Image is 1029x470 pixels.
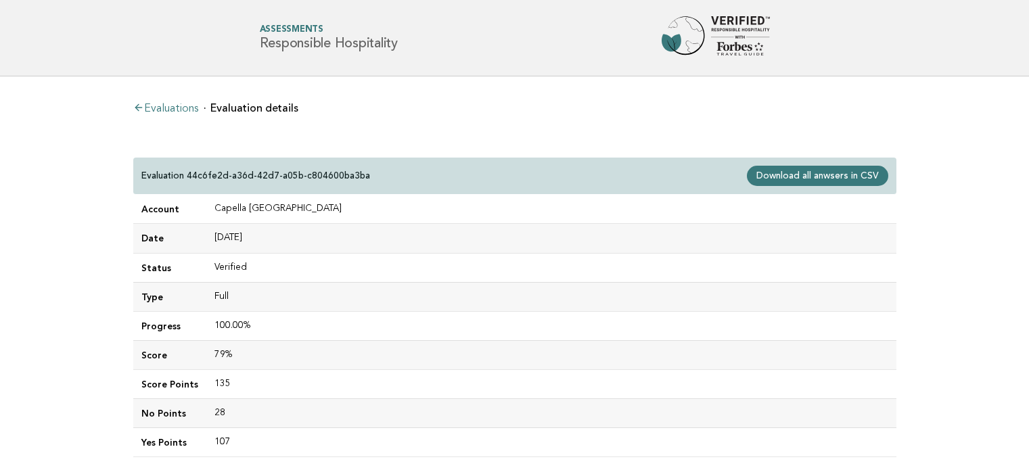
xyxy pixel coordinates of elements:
[206,195,896,224] td: Capella [GEOGRAPHIC_DATA]
[133,103,198,114] a: Evaluations
[206,369,896,398] td: 135
[206,253,896,282] td: Verified
[206,311,896,340] td: 100.00%
[133,428,206,457] td: Yes Points
[133,224,206,253] td: Date
[133,340,206,369] td: Score
[206,340,896,369] td: 79%
[662,16,770,60] img: Forbes Travel Guide
[206,398,896,427] td: 28
[747,166,888,186] a: Download all anwsers in CSV
[206,428,896,457] td: 107
[260,26,398,51] h1: Responsible Hospitality
[133,195,206,224] td: Account
[141,170,370,182] p: Evaluation 44c6fe2d-a36d-42d7-a05b-c804600ba3ba
[133,369,206,398] td: Score Points
[206,224,896,253] td: [DATE]
[206,282,896,311] td: Full
[133,398,206,427] td: No Points
[133,282,206,311] td: Type
[260,26,398,34] span: Assessments
[204,103,298,114] li: Evaluation details
[133,253,206,282] td: Status
[133,311,206,340] td: Progress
